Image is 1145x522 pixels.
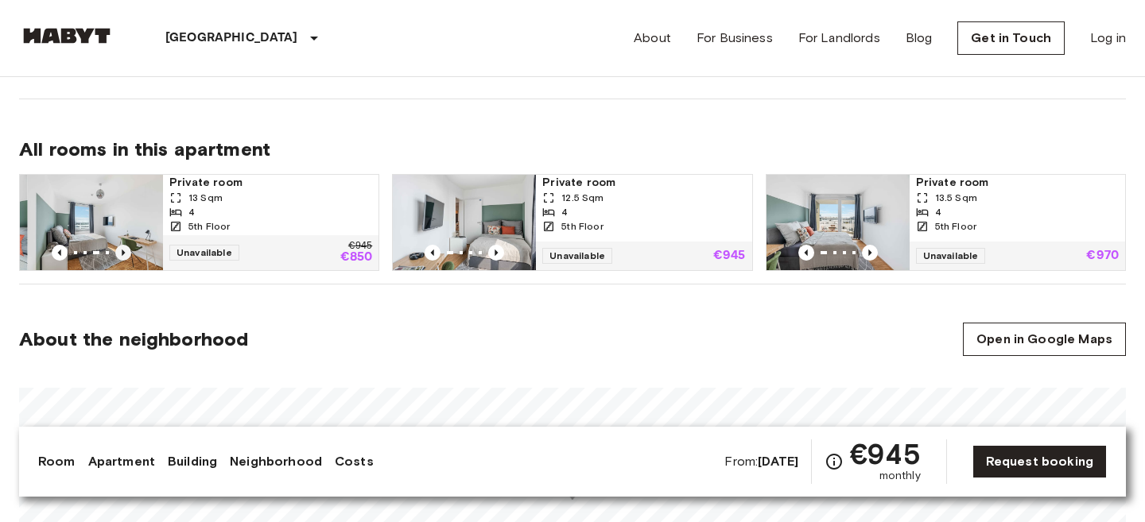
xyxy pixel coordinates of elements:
[28,175,171,270] img: Marketing picture of unit DE-02-022-004-04HF
[230,452,322,471] a: Neighborhood
[862,245,878,261] button: Previous image
[798,245,814,261] button: Previous image
[188,219,230,234] span: 5th Floor
[165,29,298,48] p: [GEOGRAPHIC_DATA]
[188,191,223,205] span: 13 Sqm
[972,445,1107,478] a: Request booking
[488,245,504,261] button: Previous image
[52,245,68,261] button: Previous image
[19,327,248,351] span: About the neighborhood
[561,219,603,234] span: 5th Floor
[19,137,1126,161] span: All rooms in this apartment
[393,175,536,270] img: Marketing picture of unit DE-02-022-004-03HF
[798,29,880,48] a: For Landlords
[906,29,933,48] a: Blog
[916,175,1119,191] span: Private room
[724,453,798,470] span: From:
[850,439,921,468] span: €945
[168,452,217,471] a: Building
[169,175,372,191] span: Private room
[392,174,752,271] a: Marketing picture of unit DE-02-022-004-03HFPrevious imagePrevious imagePrivate room12.5 Sqm45th ...
[19,174,379,271] a: Previous imagePrevious imagePrivate room13 Sqm45th FloorUnavailable€945€850
[825,452,844,471] svg: Check cost overview for full price breakdown. Please note that discounts apply to new joiners onl...
[561,191,604,205] span: 12.5 Sqm
[916,248,986,264] span: Unavailable
[634,29,671,48] a: About
[169,245,239,261] span: Unavailable
[935,205,941,219] span: 4
[1090,29,1126,48] a: Log in
[758,454,798,469] b: [DATE]
[1086,249,1119,262] p: €970
[542,175,745,191] span: Private room
[340,251,373,264] p: €850
[38,452,76,471] a: Room
[935,191,977,205] span: 13.5 Sqm
[542,248,612,264] span: Unavailable
[115,245,131,261] button: Previous image
[963,323,1126,356] a: Open in Google Maps
[935,219,976,234] span: 5th Floor
[88,452,155,471] a: Apartment
[335,452,374,471] a: Costs
[767,175,910,270] img: Marketing picture of unit DE-02-022-004-01HF
[697,29,773,48] a: For Business
[188,205,195,219] span: 4
[348,242,372,251] p: €945
[713,249,746,262] p: €945
[19,28,114,44] img: Habyt
[561,205,568,219] span: 4
[879,468,921,484] span: monthly
[957,21,1065,55] a: Get in Touch
[766,174,1126,271] a: Marketing picture of unit DE-02-022-004-01HFPrevious imagePrevious imagePrivate room13.5 Sqm45th ...
[425,245,441,261] button: Previous image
